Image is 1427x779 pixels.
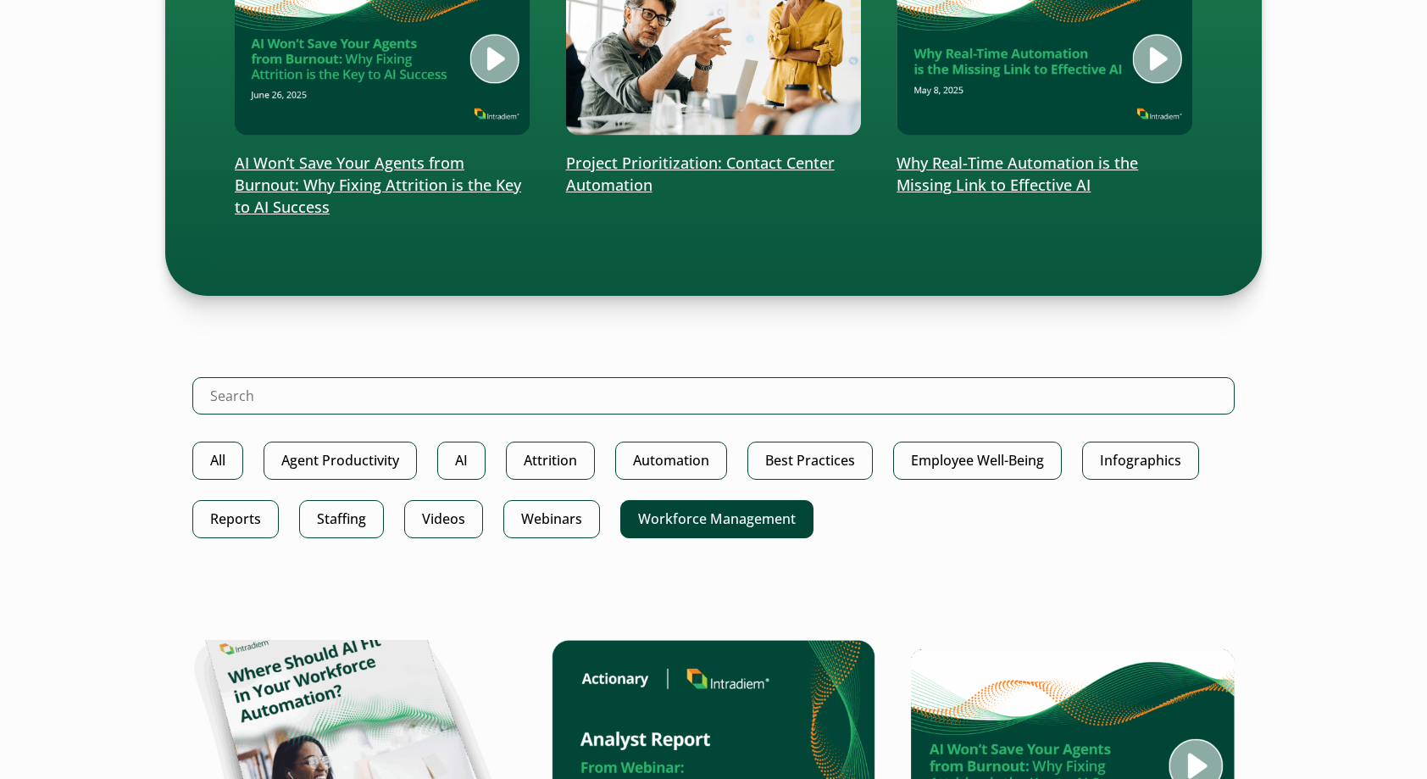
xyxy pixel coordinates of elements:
a: All [192,442,243,480]
a: Staffing [299,500,384,538]
a: Workforce Management [620,500,813,538]
a: AI [437,442,486,480]
a: Infographics [1082,442,1199,480]
a: Attrition [506,442,595,480]
form: Search Intradiem [192,377,1235,442]
p: Project Prioritization: Contact Center Automation [566,153,862,197]
p: AI Won’t Save Your Agents from Burnout: Why Fixing Attrition is the Key to AI Success [235,153,530,219]
a: Automation [615,442,727,480]
a: Best Practices [747,442,873,480]
a: Reports [192,500,279,538]
input: Search [192,377,1235,415]
p: Why Real-Time Automation is the Missing Link to Effective AI [897,153,1192,197]
a: Agent Productivity [264,442,417,480]
a: Webinars [503,500,600,538]
a: Employee Well-Being [893,442,1062,480]
a: Videos [404,500,483,538]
